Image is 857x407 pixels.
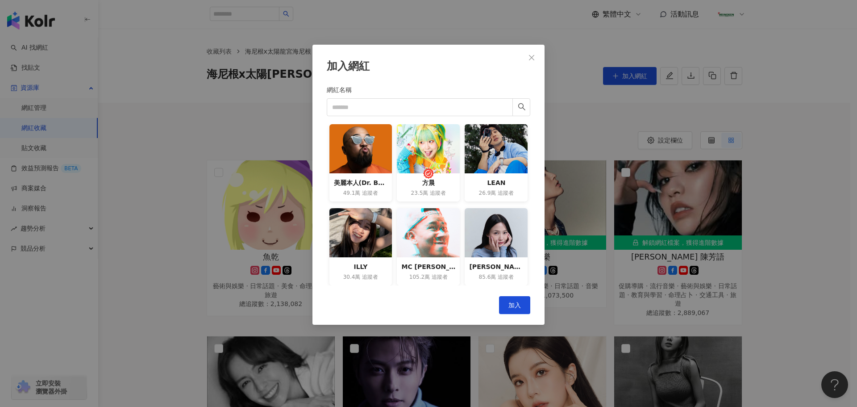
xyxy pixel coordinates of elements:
span: 追蹤者 [432,273,448,281]
span: 追蹤者 [498,189,514,197]
span: 49.1萬 [343,189,361,197]
span: 追蹤者 [362,273,378,281]
label: 網紅名稱 [327,85,358,95]
div: 方晨 [401,178,455,188]
span: 85.6萬 [479,273,496,281]
div: 美麗本人(Dr. Beauty) [334,178,388,188]
div: ILLY [334,262,388,272]
button: 加入 [499,296,530,314]
span: 26.9萬 [479,189,496,197]
span: close [528,54,535,61]
input: 網紅名稱 [327,98,513,116]
span: 23.5萬 [411,189,428,197]
div: [PERSON_NAME] [469,262,523,272]
span: 30.4萬 [343,273,361,281]
span: search [518,103,526,111]
span: 加入 [508,302,521,309]
div: MC [PERSON_NAME] [401,262,455,272]
span: 追蹤者 [498,273,514,281]
button: Close [523,49,541,67]
span: 105.2萬 [409,273,430,281]
span: 追蹤者 [430,189,446,197]
div: LEAN [469,178,523,188]
div: 加入網紅 [327,59,530,74]
span: 追蹤者 [362,189,378,197]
